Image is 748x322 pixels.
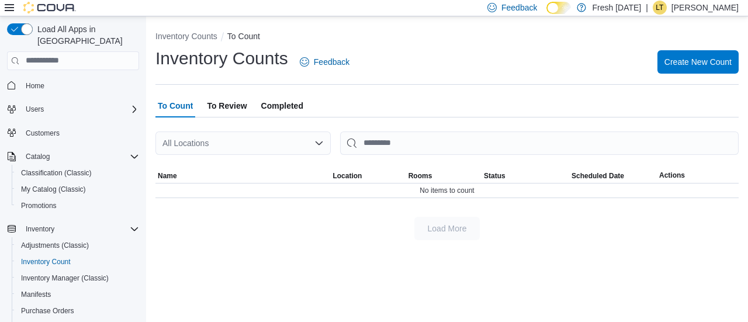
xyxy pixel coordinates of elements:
[158,94,193,117] span: To Count
[155,169,330,183] button: Name
[12,270,144,286] button: Inventory Manager (Classic)
[420,186,474,195] span: No items to count
[16,304,139,318] span: Purchase Orders
[408,171,432,181] span: Rooms
[158,171,177,181] span: Name
[482,169,569,183] button: Status
[546,2,571,14] input: Dark Mode
[155,32,217,41] button: Inventory Counts
[16,182,139,196] span: My Catalog (Classic)
[16,166,96,180] a: Classification (Classic)
[671,1,739,15] p: [PERSON_NAME]
[2,221,144,237] button: Inventory
[428,223,467,234] span: Load More
[16,199,139,213] span: Promotions
[16,166,139,180] span: Classification (Classic)
[16,238,93,252] a: Adjustments (Classic)
[16,288,56,302] a: Manifests
[664,56,732,68] span: Create New Count
[21,78,139,93] span: Home
[16,288,139,302] span: Manifests
[653,1,667,15] div: Lucas Touchette
[207,94,247,117] span: To Review
[26,105,44,114] span: Users
[12,181,144,198] button: My Catalog (Classic)
[314,139,324,148] button: Open list of options
[155,47,288,70] h1: Inventory Counts
[330,169,406,183] button: Location
[21,102,49,116] button: Users
[2,148,144,165] button: Catalog
[572,171,624,181] span: Scheduled Date
[227,32,260,41] button: To Count
[501,2,537,13] span: Feedback
[21,306,74,316] span: Purchase Orders
[414,217,480,240] button: Load More
[21,185,86,194] span: My Catalog (Classic)
[21,150,54,164] button: Catalog
[21,290,51,299] span: Manifests
[569,169,657,183] button: Scheduled Date
[21,257,71,266] span: Inventory Count
[295,50,354,74] a: Feedback
[484,171,505,181] span: Status
[2,101,144,117] button: Users
[16,199,61,213] a: Promotions
[12,165,144,181] button: Classification (Classic)
[23,2,76,13] img: Cova
[340,131,739,155] input: This is a search bar. After typing your query, hit enter to filter the results lower in the page.
[656,1,663,15] span: LT
[16,271,139,285] span: Inventory Manager (Classic)
[21,168,92,178] span: Classification (Classic)
[12,254,144,270] button: Inventory Count
[12,286,144,303] button: Manifests
[155,30,739,44] nav: An example of EuiBreadcrumbs
[2,77,144,94] button: Home
[21,222,139,236] span: Inventory
[21,222,59,236] button: Inventory
[33,23,139,47] span: Load All Apps in [GEOGRAPHIC_DATA]
[21,126,64,140] a: Customers
[16,255,75,269] a: Inventory Count
[659,171,685,180] span: Actions
[21,79,49,93] a: Home
[21,241,89,250] span: Adjustments (Classic)
[21,126,139,140] span: Customers
[16,182,91,196] a: My Catalog (Classic)
[12,198,144,214] button: Promotions
[26,81,44,91] span: Home
[16,238,139,252] span: Adjustments (Classic)
[26,129,60,138] span: Customers
[21,150,139,164] span: Catalog
[16,255,139,269] span: Inventory Count
[646,1,648,15] p: |
[2,124,144,141] button: Customers
[16,304,79,318] a: Purchase Orders
[12,303,144,319] button: Purchase Orders
[21,102,139,116] span: Users
[16,271,113,285] a: Inventory Manager (Classic)
[21,201,57,210] span: Promotions
[657,50,739,74] button: Create New Count
[314,56,349,68] span: Feedback
[26,152,50,161] span: Catalog
[21,273,109,283] span: Inventory Manager (Classic)
[406,169,482,183] button: Rooms
[26,224,54,234] span: Inventory
[12,237,144,254] button: Adjustments (Classic)
[261,94,303,117] span: Completed
[333,171,362,181] span: Location
[592,1,641,15] p: Fresh [DATE]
